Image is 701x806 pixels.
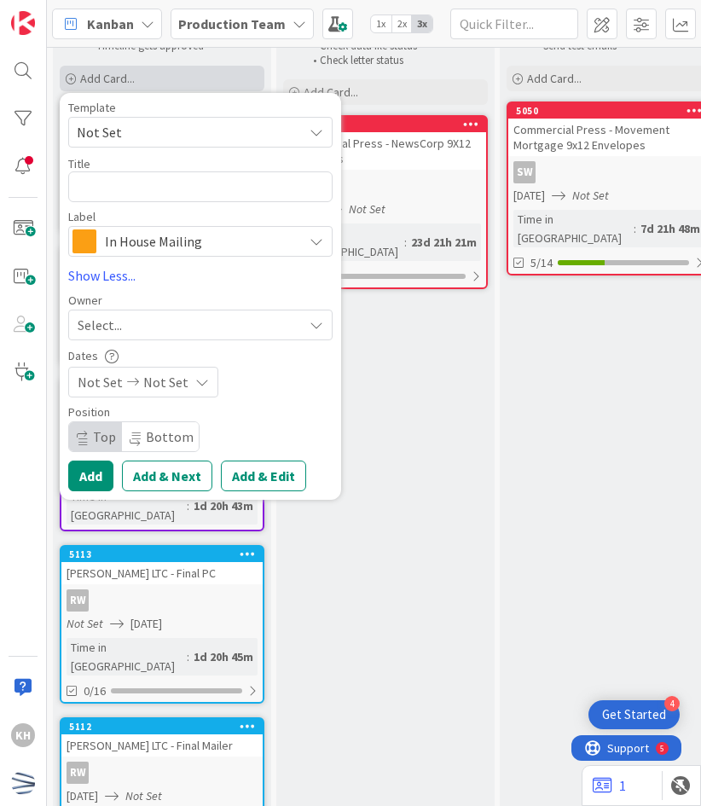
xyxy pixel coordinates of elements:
[69,548,263,560] div: 5113
[371,15,391,32] span: 1x
[61,589,263,612] div: RW
[67,762,89,784] div: RW
[84,682,106,700] span: 0/16
[61,547,263,584] div: 5113[PERSON_NAME] LTC - Final PC
[61,719,263,757] div: 5112[PERSON_NAME] LTC - Final Mailer
[407,233,481,252] div: 23d 21h 21m
[404,233,407,252] span: :
[68,350,98,362] span: Dates
[61,719,263,734] div: 5112
[67,638,187,676] div: Time in [GEOGRAPHIC_DATA]
[513,161,536,183] div: SW
[189,647,258,666] div: 1d 20h 45m
[593,775,626,796] a: 1
[67,589,89,612] div: RW
[285,132,486,170] div: Commercial Press - NewsCorp 9X12 Envelopes
[122,461,212,491] button: Add & Next
[69,721,263,733] div: 5112
[290,223,404,261] div: Time in [GEOGRAPHIC_DATA]
[93,428,116,445] span: Top
[572,188,609,203] i: Not Set
[68,294,102,306] span: Owner
[530,254,553,272] span: 5/14
[67,787,98,805] span: [DATE]
[11,11,35,35] img: Visit kanbanzone.com
[146,428,194,445] span: Bottom
[602,706,666,723] div: Get Started
[285,117,486,170] div: 4985Commercial Press - NewsCorp 9X12 Envelopes
[105,229,294,253] span: In House Mailing
[285,117,486,132] div: 4985
[412,15,432,32] span: 3x
[293,119,486,130] div: 4985
[130,615,162,633] span: [DATE]
[304,54,485,67] li: Check letter status
[189,496,258,515] div: 1d 20h 43m
[221,461,306,491] button: Add & Edit
[349,201,385,217] i: Not Set
[11,723,35,747] div: KH
[68,406,110,418] span: Position
[36,3,78,23] span: Support
[178,15,286,32] b: Production Team
[68,461,113,491] button: Add
[68,211,96,223] span: Label
[634,219,636,238] span: :
[283,115,488,289] a: 4985Commercial Press - NewsCorp 9X12 EnvelopesSW[DATE]Not SetTime in [GEOGRAPHIC_DATA]:23d 21h 21...
[61,547,263,562] div: 5113
[285,175,486,197] div: SW
[78,372,123,392] span: Not Set
[391,15,412,32] span: 2x
[68,101,116,113] span: Template
[68,156,90,171] label: Title
[187,496,189,515] span: :
[67,616,103,631] i: Not Set
[513,210,634,247] div: Time in [GEOGRAPHIC_DATA]
[67,487,187,525] div: Time in [GEOGRAPHIC_DATA]
[61,762,263,784] div: RW
[61,734,263,757] div: [PERSON_NAME] LTC - Final Mailer
[78,315,122,335] span: Select...
[80,71,135,86] span: Add Card...
[68,265,333,286] a: Show Less...
[588,700,680,729] div: Open Get Started checklist, remaining modules: 4
[60,545,264,704] a: 5113[PERSON_NAME] LTC - Final PCRWNot Set[DATE]Time in [GEOGRAPHIC_DATA]:1d 20h 45m0/16
[89,7,93,20] div: 5
[450,9,578,39] input: Quick Filter...
[664,696,680,711] div: 4
[125,788,162,803] i: Not Set
[527,71,582,86] span: Add Card...
[87,14,134,34] span: Kanban
[11,771,35,795] img: avatar
[77,121,290,143] span: Not Set
[187,647,189,666] span: :
[513,187,545,205] span: [DATE]
[143,372,188,392] span: Not Set
[61,562,263,584] div: [PERSON_NAME] LTC - Final PC
[304,84,358,100] span: Add Card...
